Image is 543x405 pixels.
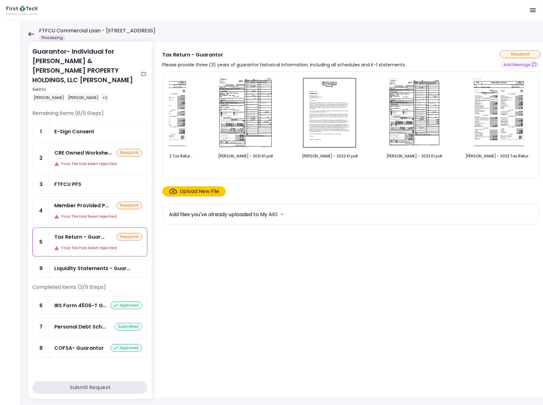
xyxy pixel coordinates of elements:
div: Add files you've already uploaded to My AIO [169,210,278,218]
div: Submit Request [70,384,111,391]
div: Tax Return - Guarantor [54,233,104,241]
div: approved [111,302,142,309]
button: show-messages [140,70,147,78]
div: 3 [33,175,49,193]
button: Submit Request [32,381,147,394]
div: COFSA- Guarantor [54,344,104,352]
a: 7Personal Debt Schedulesubmitted [32,317,147,336]
div: resubmit [500,50,540,58]
span: Click here to upload the required document [162,186,226,196]
div: [PERSON_NAME] [32,94,65,102]
div: FTFCU PFS [54,180,81,188]
div: 6 [33,296,49,315]
div: submitted [115,323,142,330]
a: 2CRE Owned WorksheetresubmitYour file has been rejected [32,143,147,172]
a: 3FTFCU PFS [32,175,147,194]
div: Your file has been rejected [54,213,142,220]
div: IRS Form 4506-T Guarantor [54,302,107,309]
h1: FTFCU Commercial Loan - [STREET_ADDRESS] [39,27,155,35]
div: Member Provided PFS [54,202,109,209]
div: Cullum, Keith - 2021 K1.pdf [212,153,279,159]
a: 9Liquidity Statements - Guarantor [32,259,147,278]
a: 1E-Sign Consent [32,122,147,141]
div: 5 [33,228,49,256]
a: 8COFSA- Guarantorapproved [32,339,147,357]
div: resubmit [117,202,142,209]
a: 5Tax Return - GuarantorresubmitYour file has been rejected [32,228,147,256]
div: approved [111,344,142,352]
div: 9 [33,259,49,277]
div: Liquidity Statements - Guarantor [54,264,131,272]
div: Sent to: [32,87,137,92]
div: Guarantor- Individual for [PERSON_NAME] & [PERSON_NAME] PROPERTY HOLDINGS, LLC [PERSON_NAME] [32,47,137,102]
div: Tax Return - Guarantor [162,51,406,59]
div: E-Sign Consent [54,128,94,136]
div: 2 [33,144,49,172]
div: [PERSON_NAME] [67,94,100,102]
button: Open menu [525,3,540,18]
img: Partner icon [6,5,38,15]
div: resubmit [117,149,142,156]
div: Remaining items (6/9 Steps) [32,110,147,122]
div: 4 [33,196,49,225]
div: Cullum, Keith - 2023 Tax Return.pdf [466,153,532,159]
div: Personal Debt Schedule [54,323,106,331]
a: 4Member Provided PFSresubmitYour file has been rejected [32,196,147,225]
div: Cullum, Keith - 2023 K1.pdf [381,153,448,159]
div: Please provide three (3) years of guarantor historical information, including all schedules and K... [162,61,406,69]
div: 8 [33,339,49,357]
div: Your file has been rejected [54,245,142,251]
div: Cullum, Keith - 2022 K1.pdf [297,153,363,159]
div: resubmit [117,233,142,241]
div: 1 [33,123,49,141]
a: 6IRS Form 4506-T Guarantorapproved [32,296,147,315]
div: +2 [101,94,109,102]
div: CRE Owned Worksheet [54,149,112,157]
div: Upload New File [180,188,219,195]
div: Your file has been rejected [54,161,142,167]
button: show-messages [500,61,540,69]
button: more [278,209,287,219]
div: 7 [33,318,49,336]
div: Completed items (3/9 Steps) [32,283,147,296]
div: Processing [39,35,65,41]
